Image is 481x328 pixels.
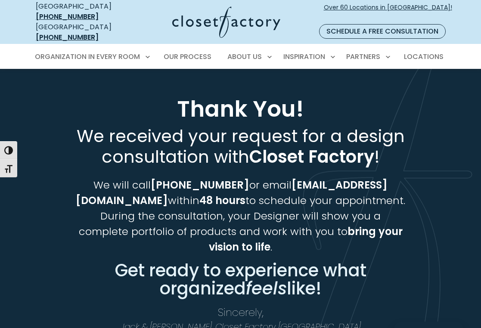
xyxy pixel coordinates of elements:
[29,45,453,69] nav: Primary Menu
[218,305,264,319] span: Sincerely,
[76,178,388,207] strong: [EMAIL_ADDRESS][DOMAIN_NAME]
[199,193,245,207] strong: 48 hours
[36,1,130,22] div: [GEOGRAPHIC_DATA]
[36,12,99,22] a: [PHONE_NUMBER]
[283,52,325,62] span: Inspiration
[35,52,140,62] span: Organization in Every Room
[172,6,280,38] img: Closet Factory Logo
[36,22,130,43] div: [GEOGRAPHIC_DATA]
[249,145,374,169] strong: Closet Factory
[227,52,262,62] span: About Us
[209,224,403,254] strong: bring your vision to life
[151,178,249,192] strong: [PHONE_NUMBER]
[164,52,211,62] span: Our Process
[115,258,366,300] span: Get ready to experience what organized like!
[246,276,287,300] em: feels
[404,52,444,62] span: Locations
[324,3,452,21] span: Over 60 Locations in [GEOGRAPHIC_DATA]!
[77,124,405,169] span: We received your request for a design consultation with !
[346,52,380,62] span: Partners
[42,96,440,122] h1: Thank You!
[36,32,99,42] a: [PHONE_NUMBER]
[319,24,446,39] a: Schedule a Free Consultation
[76,178,405,254] span: We will call or email within to schedule your appointment. During the consultation, your Designer...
